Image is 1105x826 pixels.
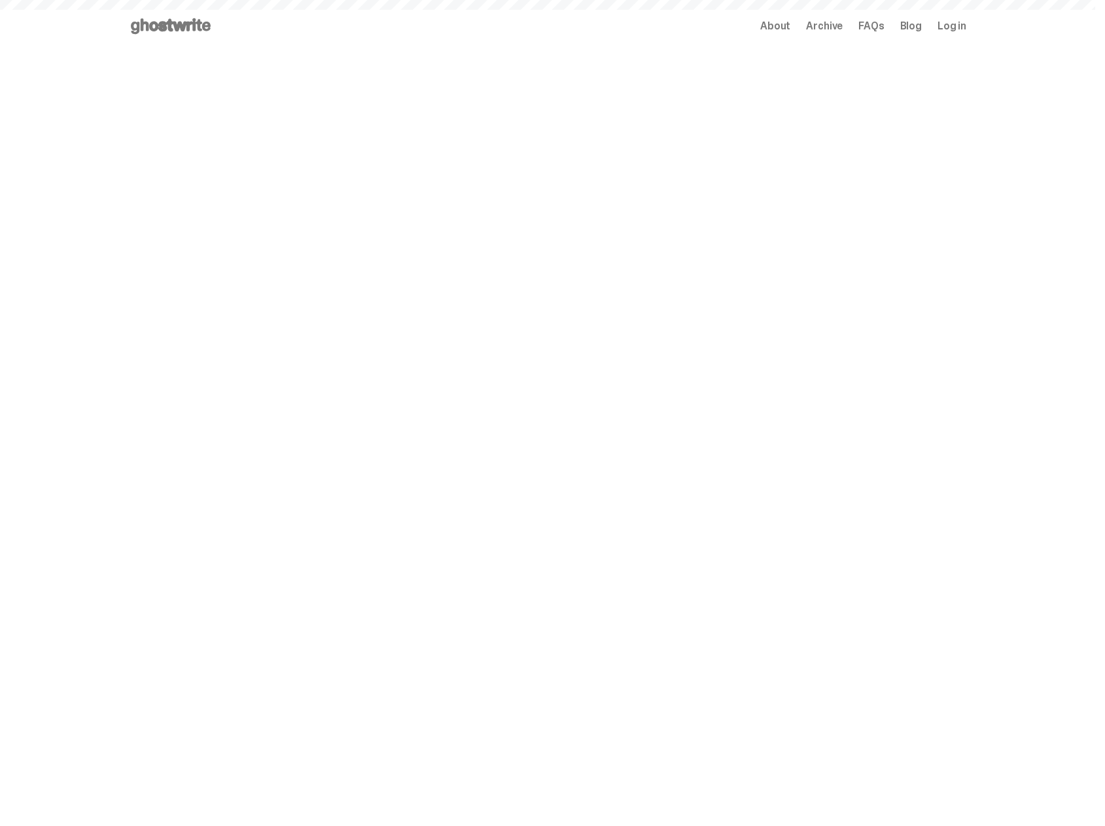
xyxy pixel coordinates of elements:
[938,21,966,31] a: Log in
[806,21,843,31] a: Archive
[900,21,922,31] a: Blog
[760,21,790,31] a: About
[858,21,884,31] a: FAQs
